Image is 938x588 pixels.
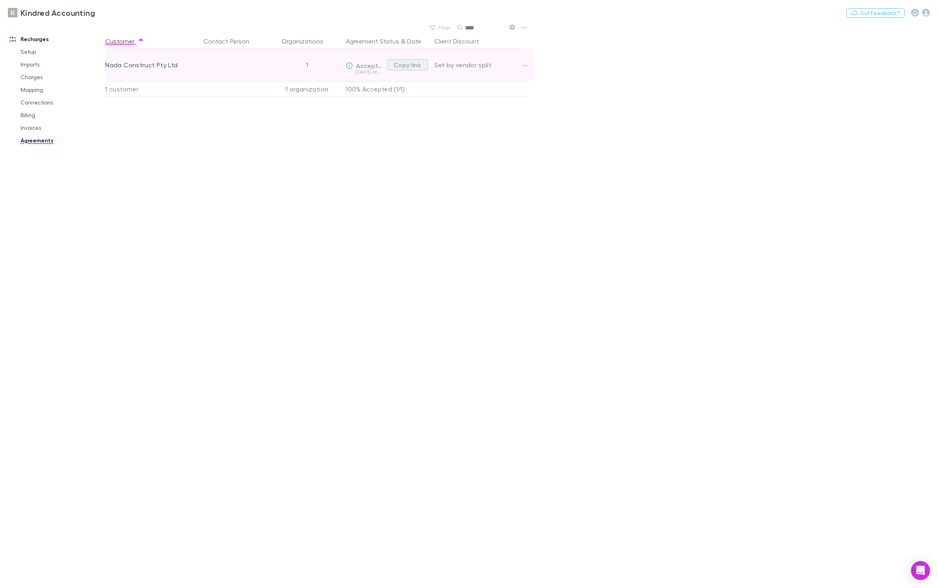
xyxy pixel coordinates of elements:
[356,62,386,69] span: Accepted
[8,8,17,17] img: Kindred Accounting's Logo
[911,561,930,580] div: Open Intercom Messenger
[282,33,333,49] button: Organizations
[346,70,384,74] div: [DATE] at 2:06 PM
[203,33,259,49] button: Contact Person
[3,3,100,22] a: Kindred Accounting
[21,8,95,17] h3: Kindred Accounting
[846,8,905,18] button: Got Feedback?
[2,33,104,46] a: Recharges
[13,58,104,71] a: Imports
[105,49,197,81] div: Nada Construct Pty Ltd
[346,33,399,49] button: Agreement Status
[105,81,200,97] div: 1 customer
[387,59,428,70] button: Copy link
[346,82,428,97] p: 100% Accepted (1/1)
[13,96,104,109] a: Connections
[13,109,104,121] a: Billing
[13,134,104,147] a: Agreements
[434,33,489,49] button: Client Discount
[426,23,456,32] button: Filter
[13,121,104,134] a: Invoices
[13,71,104,83] a: Charges
[346,33,428,49] div: &
[13,46,104,58] a: Setup
[271,81,343,97] div: 1 organization
[271,49,343,81] div: 1
[407,33,421,49] button: Date
[434,49,526,81] div: Set by vendor split
[13,83,104,96] a: Mapping
[105,33,144,49] button: Customer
